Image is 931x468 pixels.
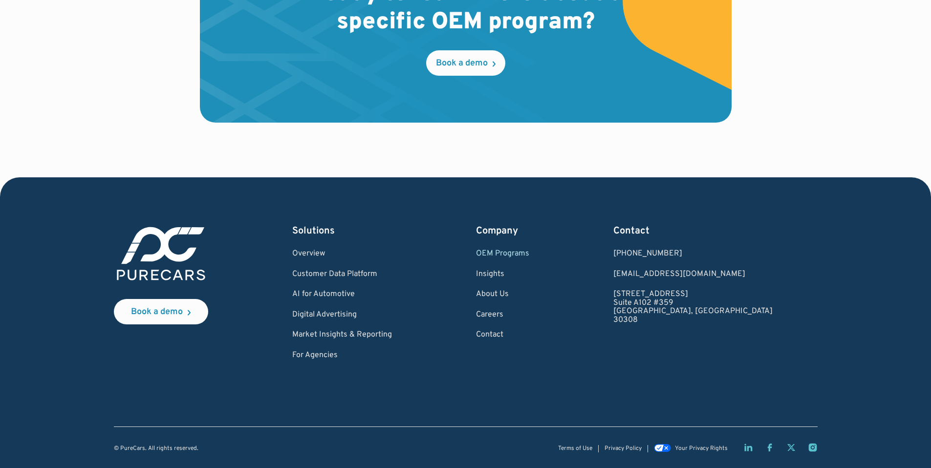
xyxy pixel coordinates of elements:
a: [STREET_ADDRESS]Suite A102 #359[GEOGRAPHIC_DATA], [GEOGRAPHIC_DATA]30308 [613,290,773,324]
div: © PureCars. All rights reserved. [114,446,198,452]
a: Careers [476,311,529,319]
a: Facebook page [765,443,775,452]
a: Market Insights & Reporting [292,331,392,340]
a: Insights [476,270,529,279]
a: Twitter X page [786,443,796,452]
div: Book a demo [131,308,183,317]
a: Customer Data Platform [292,270,392,279]
img: purecars logo [114,224,208,283]
div: Company [476,224,529,238]
a: For Agencies [292,351,392,360]
div: Book a demo [436,59,488,68]
div: Contact [613,224,773,238]
a: Book a demo [114,299,208,324]
a: Book a demo [426,50,505,76]
a: Email us [613,270,773,279]
div: [PHONE_NUMBER] [613,250,773,258]
a: Overview [292,250,392,258]
a: About Us [476,290,529,299]
a: Contact [476,331,529,340]
a: Instagram page [808,443,818,452]
div: Solutions [292,224,392,238]
a: OEM Programs [476,250,529,258]
a: LinkedIn page [743,443,753,452]
a: Terms of Use [558,446,592,452]
div: Your Privacy Rights [675,446,728,452]
a: Your Privacy Rights [654,445,727,452]
a: Privacy Policy [605,446,642,452]
a: AI for Automotive [292,290,392,299]
a: Digital Advertising [292,311,392,319]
